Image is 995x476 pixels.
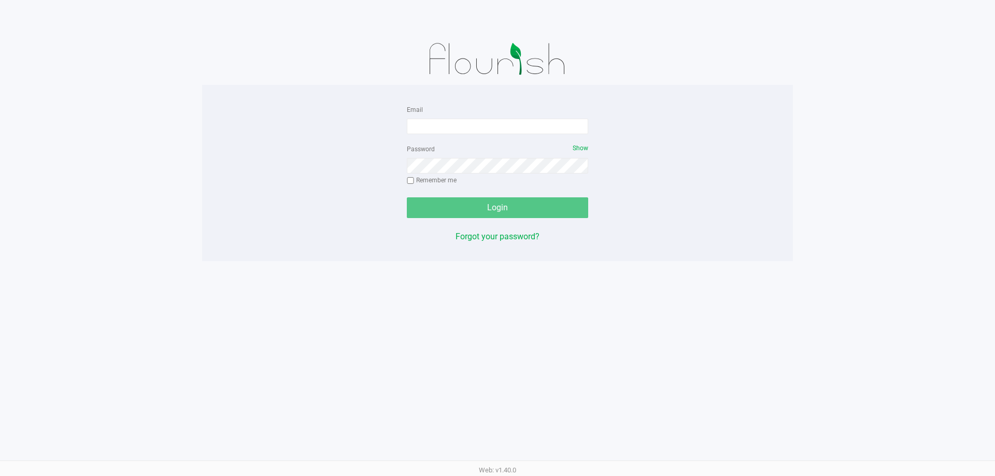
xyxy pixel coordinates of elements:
button: Forgot your password? [456,230,539,243]
span: Show [573,145,588,152]
span: Web: v1.40.0 [479,466,516,474]
label: Email [407,105,423,114]
label: Password [407,145,435,154]
input: Remember me [407,177,414,184]
label: Remember me [407,176,457,185]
